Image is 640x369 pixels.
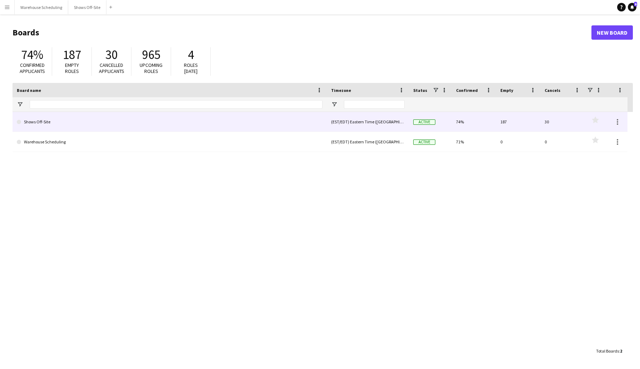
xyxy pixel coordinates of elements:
div: 0 [540,132,585,152]
button: Open Filter Menu [17,101,23,108]
h1: Boards [12,27,591,38]
div: 74% [452,112,496,132]
span: 74% [21,47,43,63]
a: Shows Off-Site [17,112,322,132]
div: 0 [496,132,540,152]
span: Cancels [545,88,560,93]
span: Empty [500,88,513,93]
span: Upcoming roles [140,62,162,74]
button: Warehouse Scheduling [15,0,68,14]
span: Total Boards [596,348,619,354]
span: Board name [17,88,41,93]
span: Active [413,119,435,125]
div: : [596,344,622,358]
span: 6 [634,2,637,6]
a: 6 [628,3,636,11]
span: 965 [142,47,160,63]
button: Open Filter Menu [331,101,337,108]
span: Empty roles [65,62,79,74]
span: Confirmed [456,88,478,93]
div: 71% [452,132,496,152]
span: Confirmed applicants [20,62,45,74]
span: Status [413,88,427,93]
span: 187 [63,47,81,63]
span: Cancelled applicants [99,62,124,74]
span: Active [413,139,435,145]
button: Shows Off-Site [68,0,106,14]
div: (EST/EDT) Eastern Time ([GEOGRAPHIC_DATA] & [GEOGRAPHIC_DATA]) [327,132,409,152]
div: 30 [540,112,585,132]
span: Roles [DATE] [184,62,198,74]
span: 30 [105,47,117,63]
span: 2 [620,348,622,354]
span: Timezone [331,88,351,93]
div: (EST/EDT) Eastern Time ([GEOGRAPHIC_DATA] & [GEOGRAPHIC_DATA]) [327,112,409,132]
a: New Board [591,25,633,40]
span: 4 [188,47,194,63]
input: Board name Filter Input [30,100,322,109]
input: Timezone Filter Input [344,100,405,109]
div: 187 [496,112,540,132]
a: Warehouse Scheduling [17,132,322,152]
